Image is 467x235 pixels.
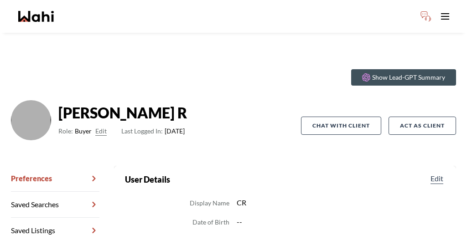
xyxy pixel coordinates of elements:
[11,100,51,140] img: ACg8ocKfg9ruIVgoJECAy3chtSqQ28Bu_iJr1fa06CwJA9Ebly3wuTxi=s96-c
[11,192,99,218] a: Saved Searches
[237,197,445,209] dd: CR
[95,126,107,137] button: Edit
[351,69,456,86] button: Show Lead-GPT Summary
[18,11,54,22] a: Wahi homepage
[436,7,454,26] button: Toggle open navigation menu
[75,126,92,137] span: Buyer
[58,126,73,137] span: Role:
[121,126,185,137] span: [DATE]
[192,217,229,228] dt: Date of Birth
[58,104,187,122] strong: [PERSON_NAME] R
[190,198,229,209] dt: Display Name
[389,117,456,135] button: Act as Client
[429,173,445,184] button: Edit
[301,117,381,135] button: Chat with client
[121,127,163,135] span: Last Logged In:
[372,73,445,82] p: Show Lead-GPT Summary
[237,216,445,228] dd: --
[11,166,99,192] a: Preferences
[125,173,170,186] h2: User Details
